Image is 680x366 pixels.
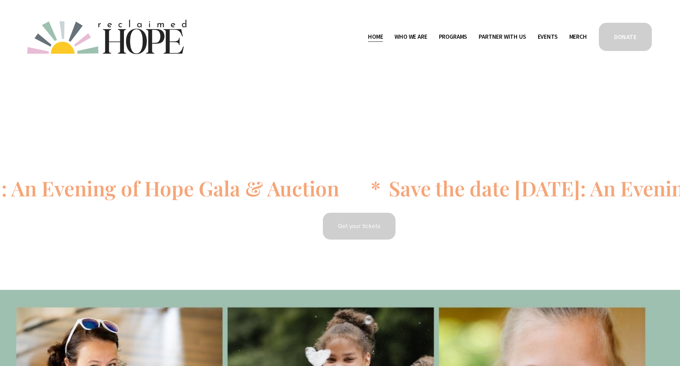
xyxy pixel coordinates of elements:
span: Who We Are [394,32,427,42]
span: Partner With Us [479,32,526,42]
a: folder dropdown [394,31,427,42]
a: folder dropdown [479,31,526,42]
a: folder dropdown [439,31,467,42]
a: Get your tickets [322,212,397,241]
a: Merch [569,31,587,42]
a: Events [538,31,558,42]
a: Home [368,31,383,42]
a: DONATE [598,22,653,52]
span: Programs [439,32,467,42]
img: Reclaimed Hope Initiative [27,20,186,54]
